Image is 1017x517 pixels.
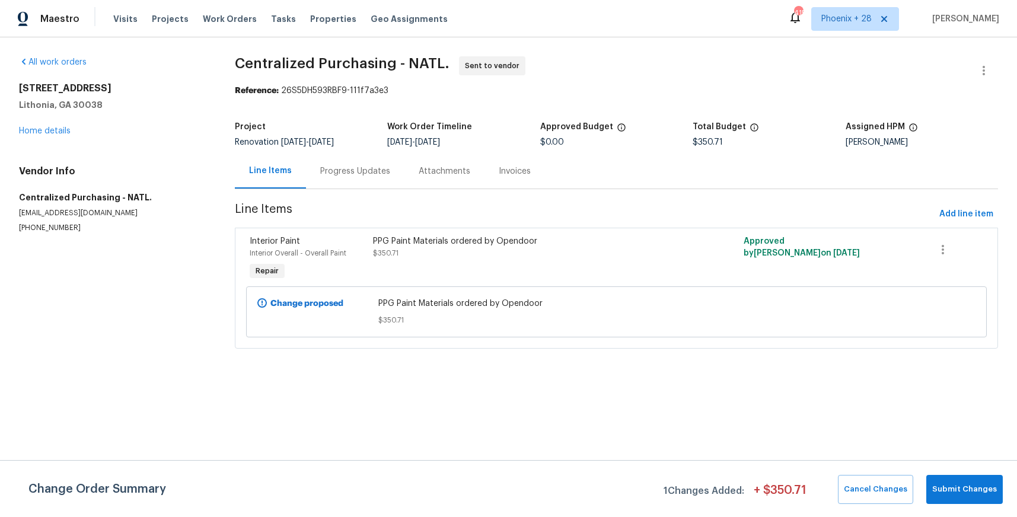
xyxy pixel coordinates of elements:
p: [PHONE_NUMBER] [19,223,206,233]
span: [DATE] [415,138,440,146]
span: [DATE] [833,249,860,257]
span: [DATE] [387,138,412,146]
div: [PERSON_NAME] [846,138,998,146]
h5: Approved Budget [540,123,613,131]
h5: Work Order Timeline [387,123,472,131]
span: Projects [152,13,189,25]
span: The total cost of line items that have been approved by both Opendoor and the Trade Partner. This... [617,123,626,138]
span: Phoenix + 28 [821,13,872,25]
span: Maestro [40,13,79,25]
span: Add line item [939,207,993,222]
button: Add line item [935,203,998,225]
span: [PERSON_NAME] [927,13,999,25]
span: Interior Paint [250,237,300,245]
div: Line Items [249,165,292,177]
span: - [281,138,334,146]
span: Tasks [271,15,296,23]
a: Home details [19,127,71,135]
span: Approved by [PERSON_NAME] on [744,237,860,257]
span: Renovation [235,138,334,146]
div: Invoices [499,165,531,177]
span: $350.71 [693,138,723,146]
div: Progress Updates [320,165,390,177]
h5: Lithonia, GA 30038 [19,99,206,111]
span: The hpm assigned to this work order. [908,123,918,138]
span: Visits [113,13,138,25]
span: The total cost of line items that have been proposed by Opendoor. This sum includes line items th... [750,123,759,138]
span: Repair [251,265,283,277]
div: PPG Paint Materials ordered by Opendoor [373,235,674,247]
h4: Vendor Info [19,165,206,177]
h5: Project [235,123,266,131]
span: Line Items [235,203,935,225]
span: PPG Paint Materials ordered by Opendoor [378,298,855,309]
h5: Assigned HPM [846,123,905,131]
div: 415 [794,7,802,19]
h5: Total Budget [693,123,746,131]
b: Change proposed [270,299,343,308]
span: Work Orders [203,13,257,25]
span: $350.71 [378,314,855,326]
div: Attachments [419,165,470,177]
b: Reference: [235,87,279,95]
span: Centralized Purchasing - NATL. [235,56,449,71]
h2: [STREET_ADDRESS] [19,82,206,94]
span: [DATE] [281,138,306,146]
a: All work orders [19,58,87,66]
span: Interior Overall - Overall Paint [250,250,346,257]
p: [EMAIL_ADDRESS][DOMAIN_NAME] [19,208,206,218]
span: Geo Assignments [371,13,448,25]
span: [DATE] [309,138,334,146]
div: 26S5DH593RBF9-111f7a3e3 [235,85,998,97]
span: Properties [310,13,356,25]
span: $0.00 [540,138,564,146]
span: $350.71 [373,250,398,257]
h5: Centralized Purchasing - NATL. [19,192,206,203]
span: Sent to vendor [465,60,524,72]
span: - [387,138,440,146]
